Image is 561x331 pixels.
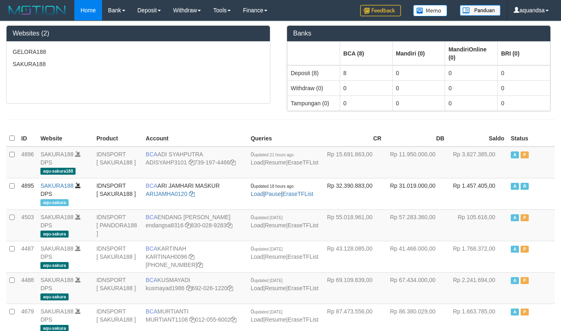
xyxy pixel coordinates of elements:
span: Active [511,151,519,158]
a: Copy 6920261220 to clipboard [227,285,233,291]
span: Active [511,309,519,315]
a: SAKURA188 [40,245,73,252]
p: GELORA188 [13,48,264,56]
a: Load [251,253,263,260]
span: updated [DATE] [254,278,283,283]
a: EraseTFList [287,222,318,229]
th: DB [385,131,447,147]
td: DPS [37,209,93,241]
a: Copy ARIJAMHA0120 to clipboard [189,191,195,197]
span: aqu-sakura [40,199,69,206]
span: 0 [251,214,283,220]
img: Button%20Memo.svg [413,5,447,16]
span: aqu-sakura [40,293,69,300]
a: Load [251,316,263,323]
h3: Banks [293,30,544,37]
th: Queries [247,131,322,147]
a: Load [251,159,263,166]
a: MURTIANT1108 [146,316,188,323]
a: Copy 0120556002 to clipboard [231,316,236,323]
a: Load [251,222,263,229]
a: Resume [265,159,286,166]
td: 4487 [18,241,37,272]
span: aqu-sakura [40,262,69,269]
td: 4895 [18,178,37,209]
td: 0 [392,96,445,111]
td: 0 [498,80,550,96]
a: Load [251,285,263,291]
td: DPS [37,272,93,304]
a: Resume [265,222,286,229]
span: Paused [521,151,529,158]
span: Paused [521,277,529,284]
td: Rp 3.827.385,00 [447,147,508,178]
th: Group: activate to sort column ascending [392,42,445,65]
a: ADISYAHP3101 [146,159,187,166]
td: Rp 69.109.839,00 [322,272,385,304]
a: kusmayad1986 [146,285,185,291]
span: Paused [521,246,529,253]
td: Withdraw (0) [287,80,340,96]
td: 0 [498,96,550,111]
span: | | [251,182,314,197]
a: EraseTFList [287,253,318,260]
td: Rp 57.283.360,00 [385,209,447,241]
td: IDNSPORT [ SAKURA188 ] [93,241,142,272]
span: 0 [251,277,283,283]
span: BCA [146,151,158,158]
th: Status [508,131,555,147]
td: Rp 43.128.085,00 [322,241,385,272]
td: Rp 31.019.000,00 [385,178,447,209]
td: ENDANG [PERSON_NAME] 830-028-9283 [142,209,247,241]
span: aqu-sakura [40,231,69,238]
span: updated [DATE] [254,215,283,220]
span: | | [251,214,318,229]
td: Rp 41.466.000,00 [385,241,447,272]
th: Website [37,131,93,147]
span: BCA [146,277,158,283]
span: Paused [521,214,529,221]
span: 0 [251,308,283,315]
a: ARIJAMHA0120 [146,191,187,197]
a: Pause [265,191,281,197]
td: DPS [37,178,93,209]
th: ID [18,131,37,147]
a: SAKURA188 [40,277,73,283]
span: BCA [146,214,158,220]
td: Tampungan (0) [287,96,340,111]
td: 0 [392,65,445,81]
td: 0 [445,80,498,96]
td: Rp 1.457.405,00 [447,178,508,209]
th: Group: activate to sort column ascending [498,42,550,65]
img: panduan.png [460,5,501,16]
td: Rp 32.390.883,00 [322,178,385,209]
a: endangsa8316 [146,222,184,229]
span: updated 18 hours ago [254,184,294,189]
th: Product [93,131,142,147]
td: IDNSPORT [ SAKURA188 ] [93,272,142,304]
td: 0 [445,65,498,81]
span: BCA [146,308,158,315]
a: Copy kusmayad1986 to clipboard [186,285,192,291]
span: BCA [146,245,158,252]
a: SAKURA188 [40,308,73,315]
td: Rp 1.768.372,00 [447,241,508,272]
td: 0 [498,65,550,81]
td: IDNSPORT [ SAKURA188 ] [93,178,142,209]
td: ARI JAMHARI MASKUR [142,178,247,209]
a: Copy 7391974466 to clipboard [230,159,236,166]
img: MOTION_logo.png [6,4,68,16]
a: Copy 8300289283 to clipboard [227,222,232,229]
th: Group: activate to sort column ascending [287,42,340,65]
td: Rp 55.018.961,00 [322,209,385,241]
span: 0 [251,245,283,252]
a: Copy KARTINAH0096 to clipboard [189,253,194,260]
td: ADI SYAHPUTRA 739-197-4466 [142,147,247,178]
th: Account [142,131,247,147]
p: SAKURA188 [13,60,264,68]
a: EraseTFList [287,159,318,166]
td: 4896 [18,147,37,178]
td: 0 [340,96,392,111]
td: DPS [37,241,93,272]
td: 4488 [18,272,37,304]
